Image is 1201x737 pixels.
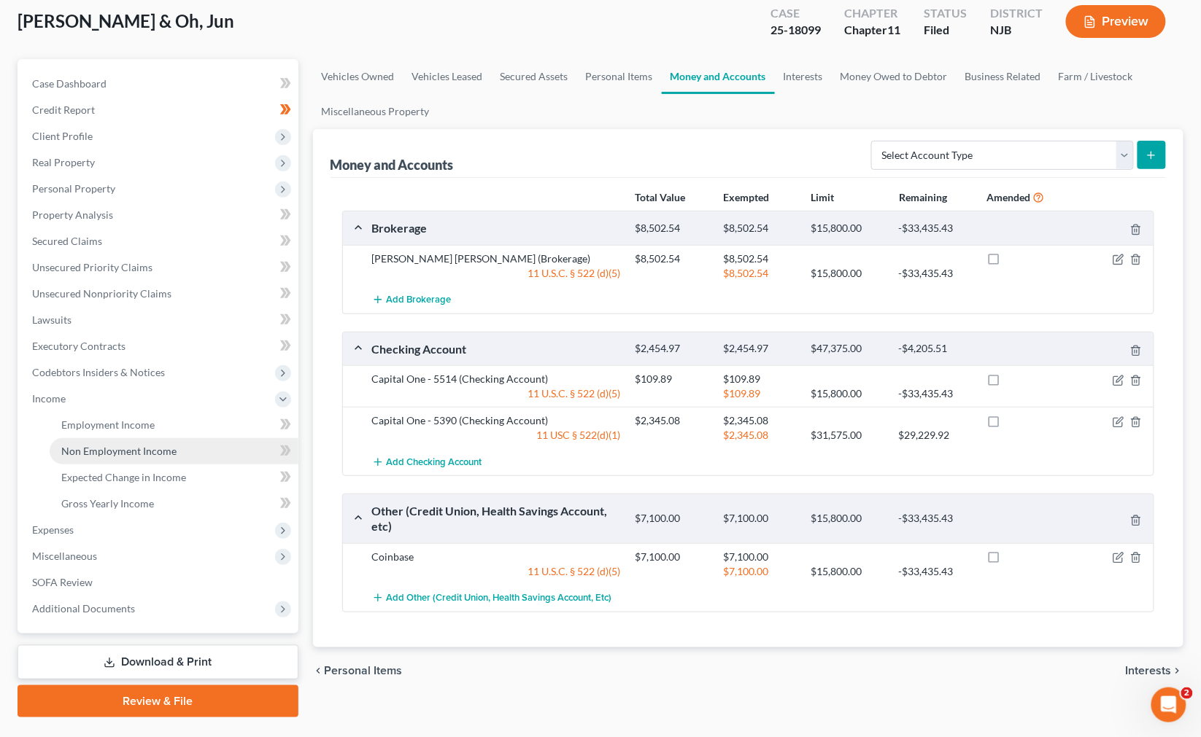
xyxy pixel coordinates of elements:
[403,59,492,94] a: Vehicles Leased
[32,261,152,273] span: Unsecured Priority Claims
[892,342,979,356] div: -$4,205.51
[20,569,298,596] a: SOFA Review
[365,428,628,442] div: 11 USC § 522(d)(1)
[32,576,93,588] span: SOFA Review
[20,97,298,123] a: Credit Report
[803,386,891,401] div: $15,800.00
[716,512,803,526] div: $7,100.00
[1181,687,1193,699] span: 2
[32,366,165,378] span: Codebtors Insiders & Notices
[387,456,482,468] span: Add Checking Account
[635,191,685,203] strong: Total Value
[775,59,832,94] a: Interests
[32,392,66,405] span: Income
[61,471,186,483] span: Expected Change in Income
[492,59,577,94] a: Secured Assets
[365,341,628,356] div: Checking Account
[365,503,628,534] div: Other (Credit Union, Health Savings Account, etc)
[372,448,482,475] button: Add Checking Account
[957,59,1050,94] a: Business Related
[18,10,234,31] span: [PERSON_NAME] & Oh, Jun
[716,386,803,401] div: $109.89
[1126,665,1183,676] button: Interests chevron_right
[32,104,95,116] span: Credit Report
[844,5,900,22] div: Chapter
[803,342,891,356] div: $47,375.00
[832,59,957,94] a: Money Owed to Debtor
[20,333,298,359] a: Executory Contracts
[372,286,452,313] button: Add Brokerage
[987,191,1031,203] strong: Amended
[716,428,803,442] div: $2,345.08
[61,445,177,457] span: Non Employment Income
[365,386,628,401] div: 11 U.S.C. § 522 (d)(5)
[662,59,775,94] a: Money and Accounts
[628,413,716,428] div: $2,345.08
[892,386,979,401] div: -$33,435.43
[20,228,298,254] a: Secured Claims
[628,222,716,235] div: $8,502.54
[1050,59,1142,94] a: Farm / Livestock
[892,428,979,442] div: $29,229.92
[365,413,628,428] div: Capital One - 5390 (Checking Account)
[313,665,403,676] button: chevron_left Personal Items
[990,5,1043,22] div: District
[1151,687,1186,722] iframe: Intercom live chat
[887,23,900,36] span: 11
[803,266,891,281] div: $15,800.00
[365,372,628,386] div: Capital One - 5514 (Checking Account)
[50,464,298,491] a: Expected Change in Income
[628,342,716,356] div: $2,454.97
[32,550,97,562] span: Miscellaneous
[723,191,769,203] strong: Exempted
[32,340,125,352] span: Executory Contracts
[716,342,803,356] div: $2,454.97
[365,550,628,564] div: Coinbase
[844,22,900,39] div: Chapter
[716,550,803,564] div: $7,100.00
[20,281,298,307] a: Unsecured Nonpriority Claims
[771,5,821,22] div: Case
[365,220,628,235] div: Brokerage
[365,251,628,266] div: [PERSON_NAME] [PERSON_NAME] (Brokerage)
[18,685,298,717] a: Review & File
[716,413,803,428] div: $2,345.08
[313,59,403,94] a: Vehicles Owned
[803,564,891,579] div: $15,800.00
[32,313,72,326] span: Lawsuits
[32,287,171,300] span: Unsecured Nonpriority Claims
[32,182,115,195] span: Personal Property
[32,523,74,536] span: Expenses
[628,372,716,386] div: $109.89
[20,71,298,97] a: Case Dashboard
[50,491,298,517] a: Gross Yearly Income
[61,418,155,431] span: Employment Income
[1172,665,1183,676] i: chevron_right
[892,266,979,281] div: -$33,435.43
[32,77,107,90] span: Case Dashboard
[628,550,716,564] div: $7,100.00
[1126,665,1172,676] span: Interests
[1066,5,1166,38] button: Preview
[803,512,891,526] div: $15,800.00
[771,22,821,39] div: 25-18099
[716,251,803,266] div: $8,502.54
[32,208,113,221] span: Property Analysis
[716,266,803,281] div: $8,502.54
[32,602,135,615] span: Additional Documents
[899,191,947,203] strong: Remaining
[331,156,454,173] div: Money and Accounts
[50,412,298,438] a: Employment Income
[716,372,803,386] div: $109.89
[716,564,803,579] div: $7,100.00
[32,130,93,142] span: Client Profile
[20,202,298,228] a: Property Analysis
[628,251,716,266] div: $8,502.54
[387,295,452,306] span: Add Brokerage
[892,222,979,235] div: -$33,435.43
[803,428,891,442] div: $31,575.00
[716,222,803,235] div: $8,502.54
[50,438,298,464] a: Non Employment Income
[628,512,716,526] div: $7,100.00
[18,645,298,679] a: Download & Print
